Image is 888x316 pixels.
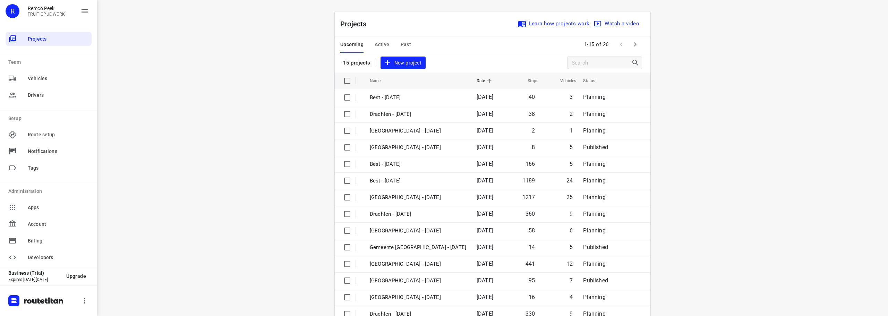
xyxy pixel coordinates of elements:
[570,294,573,300] span: 4
[477,261,493,267] span: [DATE]
[477,244,493,250] span: [DATE]
[381,57,426,69] button: New project
[566,194,573,200] span: 25
[477,161,493,167] span: [DATE]
[6,128,92,142] div: Route setup
[477,194,493,200] span: [DATE]
[28,237,89,245] span: Billing
[28,131,89,138] span: Route setup
[370,127,466,135] p: Antwerpen - Thursday
[566,261,573,267] span: 12
[477,294,493,300] span: [DATE]
[6,250,92,264] div: Developers
[522,177,535,184] span: 1189
[583,227,605,234] span: Planning
[477,77,494,85] span: Date
[477,211,493,217] span: [DATE]
[401,40,411,49] span: Past
[526,261,535,267] span: 441
[28,6,65,11] p: Remco Peek
[529,94,535,100] span: 40
[370,210,466,218] p: Drachten - Wednesday
[570,244,573,250] span: 5
[28,148,89,155] span: Notifications
[583,244,608,250] span: Published
[614,37,628,51] span: Previous Page
[583,127,605,134] span: Planning
[529,244,535,250] span: 14
[628,37,642,51] span: Next Page
[8,270,61,276] p: Business (Trial)
[526,161,535,167] span: 166
[566,177,573,184] span: 24
[583,111,605,117] span: Planning
[477,177,493,184] span: [DATE]
[583,194,605,200] span: Planning
[28,254,89,261] span: Developers
[570,111,573,117] span: 2
[477,111,493,117] span: [DATE]
[66,273,86,279] span: Upgrade
[532,127,535,134] span: 2
[570,127,573,134] span: 1
[570,161,573,167] span: 5
[477,277,493,284] span: [DATE]
[375,40,389,49] span: Active
[570,144,573,151] span: 5
[6,71,92,85] div: Vehicles
[583,294,605,300] span: Planning
[583,177,605,184] span: Planning
[28,75,89,82] span: Vehicles
[28,204,89,211] span: Apps
[343,60,370,66] p: 15 projects
[583,261,605,267] span: Planning
[28,35,89,43] span: Projects
[522,194,535,200] span: 1217
[529,111,535,117] span: 38
[6,161,92,175] div: Tags
[370,244,466,251] p: Gemeente Rotterdam - Wednesday
[8,115,92,122] p: Setup
[477,127,493,134] span: [DATE]
[6,217,92,231] div: Account
[583,144,608,151] span: Published
[583,77,604,85] span: Status
[370,94,466,102] p: Best - Friday
[8,59,92,66] p: Team
[477,227,493,234] span: [DATE]
[340,19,372,29] p: Projects
[551,77,576,85] span: Vehicles
[8,188,92,195] p: Administration
[6,144,92,158] div: Notifications
[529,294,535,300] span: 16
[631,59,642,67] div: Search
[6,234,92,248] div: Billing
[28,164,89,172] span: Tags
[370,260,466,268] p: Zwolle - Tuesday
[572,58,631,68] input: Search projects
[6,200,92,214] div: Apps
[519,77,539,85] span: Stops
[28,221,89,228] span: Account
[570,94,573,100] span: 3
[385,59,421,67] span: New project
[370,160,466,168] p: Best - Thursday
[581,37,612,52] span: 1-15 of 26
[370,77,390,85] span: Name
[370,194,466,202] p: Zwolle - Wednesday
[370,277,466,285] p: Gemeente Rotterdam - Tuesday
[529,227,535,234] span: 58
[28,92,89,99] span: Drivers
[570,277,573,284] span: 7
[6,88,92,102] div: Drivers
[6,4,19,18] div: R
[370,293,466,301] p: Antwerpen - Tuesday
[477,144,493,151] span: [DATE]
[583,94,605,100] span: Planning
[570,227,573,234] span: 6
[477,94,493,100] span: [DATE]
[529,277,535,284] span: 95
[61,270,92,282] button: Upgrade
[6,32,92,46] div: Projects
[370,177,466,185] p: Best - Wednesday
